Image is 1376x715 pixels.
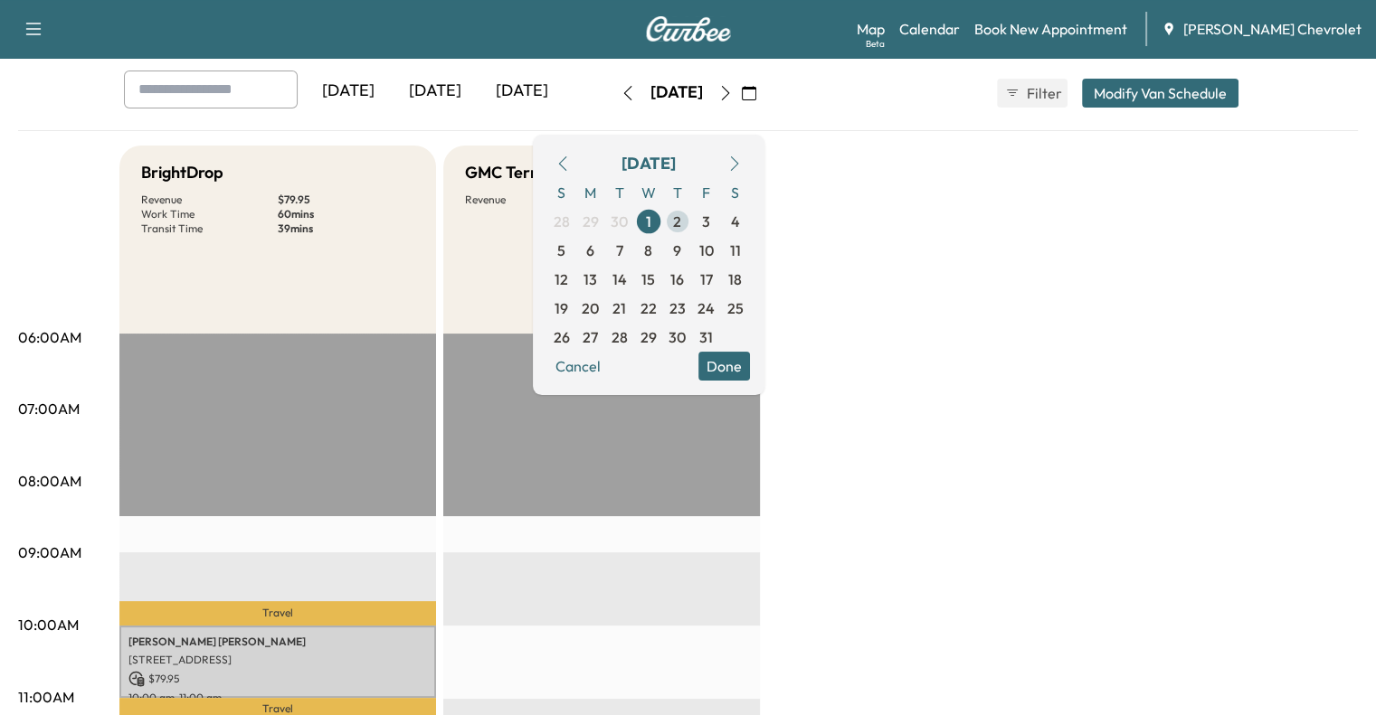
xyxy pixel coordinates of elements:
p: 39 mins [278,221,414,236]
span: 3 [702,211,710,232]
span: T [663,178,692,207]
span: 4 [731,211,740,232]
p: 07:00AM [18,398,80,419]
button: Modify Van Schedule [1082,79,1238,108]
span: 9 [673,240,681,261]
span: 2 [673,211,681,232]
p: [PERSON_NAME] [PERSON_NAME] [128,635,427,649]
span: 18 [728,268,742,290]
span: 25 [727,297,744,319]
span: 17 [700,268,713,290]
p: Revenue [465,193,602,207]
span: T [605,178,634,207]
span: 29 [641,326,657,348]
span: 31 [699,326,713,348]
p: Transit Time [141,221,278,236]
a: MapBeta [857,18,885,40]
div: [DATE] [392,71,479,112]
div: [DATE] [479,71,565,112]
span: 29 [583,211,599,232]
p: $ 79.95 [128,671,427,687]
span: 30 [669,326,686,348]
span: 20 [582,297,599,319]
span: 15 [641,268,655,290]
p: 09:00AM [18,541,81,563]
span: 1 [646,211,651,232]
span: 23 [669,297,686,319]
p: 60 mins [278,207,414,221]
img: Curbee Logo [645,16,732,42]
h5: BrightDrop [141,160,223,185]
span: 19 [555,297,568,319]
button: Done [698,352,750,381]
span: 21 [612,297,626,319]
span: 11 [730,240,741,261]
div: [DATE] [305,71,392,112]
p: 10:00 am - 11:00 am [128,691,427,705]
p: 06:00AM [18,326,81,348]
div: Beta [866,37,885,51]
p: Revenue [141,193,278,207]
p: [STREET_ADDRESS] [128,653,427,667]
span: 6 [586,240,594,261]
span: 28 [554,211,570,232]
span: 5 [557,240,565,261]
span: 30 [611,211,628,232]
span: 28 [612,326,628,348]
span: 27 [583,326,598,348]
p: Work Time [141,207,278,221]
span: 16 [670,268,684,290]
span: 24 [697,297,715,319]
span: 8 [644,240,652,261]
span: 7 [616,240,623,261]
a: Calendar [899,18,960,40]
span: F [692,178,721,207]
span: 26 [554,326,570,348]
div: [DATE] [650,81,703,104]
span: 13 [584,268,597,290]
span: S [721,178,750,207]
span: 12 [555,268,568,290]
p: $ 79.95 [278,193,414,207]
p: Travel [119,601,436,626]
h5: GMC Terrain [465,160,559,185]
div: [DATE] [622,151,676,176]
button: Filter [997,79,1068,108]
button: Cancel [547,352,609,381]
span: 10 [699,240,714,261]
span: S [547,178,576,207]
span: 22 [641,297,657,319]
span: M [576,178,605,207]
p: 08:00AM [18,470,81,492]
p: 10:00AM [18,614,79,635]
span: [PERSON_NAME] Chevrolet [1183,18,1362,40]
a: Book New Appointment [974,18,1127,40]
span: W [634,178,663,207]
span: 14 [612,268,627,290]
span: Filter [1027,82,1059,104]
p: 11:00AM [18,686,74,708]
